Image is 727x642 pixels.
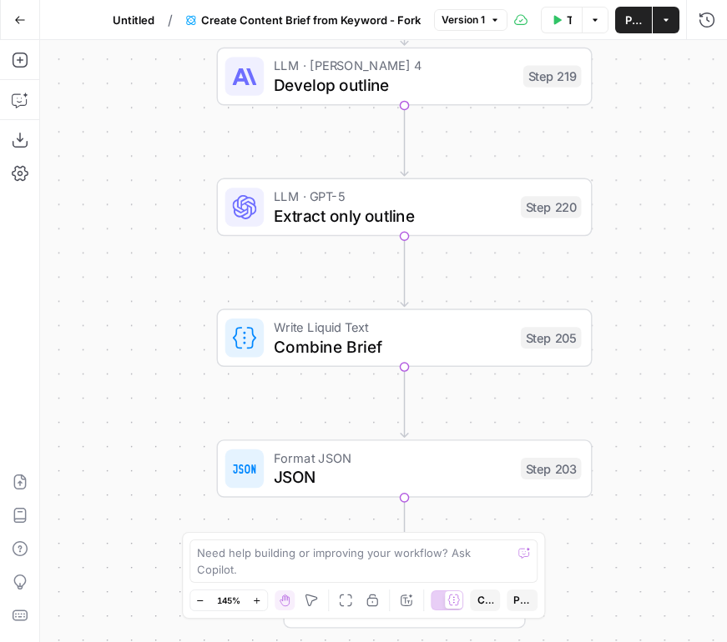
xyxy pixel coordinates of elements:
[521,458,582,479] div: Step 203
[541,7,582,33] button: Test Workflow
[217,439,593,498] div: Format JSONJSONStep 203
[103,7,164,33] button: Untitled
[274,448,512,467] span: Format JSON
[201,12,421,28] span: Create Content Brief from Keyword - Fork
[217,178,593,237] div: LLM · GPT-5Extract only outlineStep 220
[274,56,513,75] span: LLM · [PERSON_NAME] 4
[442,13,485,28] span: Version 1
[521,196,582,218] div: Step 220
[434,9,507,31] button: Version 1
[341,595,505,619] span: Output
[217,594,240,607] span: 145%
[401,367,408,437] g: Edge from step_205 to step_203
[477,593,493,608] span: Copy
[217,308,593,367] div: Write Liquid TextCombine BriefStep 205
[625,12,642,28] span: Publish
[521,327,582,349] div: Step 205
[615,7,652,33] button: Publish
[274,334,512,359] span: Combine Brief
[567,12,572,28] span: Test Workflow
[274,318,512,337] span: Write Liquid Text
[513,593,531,608] span: Paste
[401,105,408,175] g: Edge from step_219 to step_220
[274,203,512,228] span: Extract only outline
[176,7,431,33] button: Create Content Brief from Keyword - Fork
[507,589,538,611] button: Paste
[523,66,582,88] div: Step 219
[113,12,154,28] span: Untitled
[168,10,173,30] span: /
[274,187,512,206] span: LLM · GPT-5
[401,236,408,306] g: Edge from step_220 to step_205
[217,48,593,106] div: LLM · [PERSON_NAME] 4Develop outlineStep 219
[471,589,500,611] button: Copy
[274,73,513,97] span: Develop outline
[274,465,512,489] span: JSON
[217,570,593,629] div: EndOutput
